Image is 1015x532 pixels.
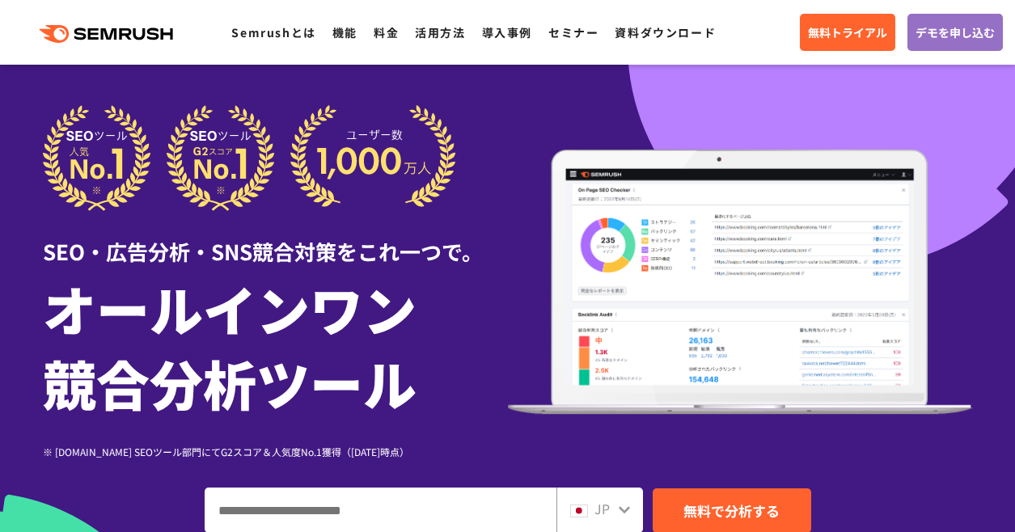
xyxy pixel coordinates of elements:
a: 無料トライアル [800,14,895,51]
a: デモを申し込む [907,14,1003,51]
a: 導入事例 [482,24,532,40]
a: 資料ダウンロード [615,24,716,40]
h1: オールインワン 競合分析ツール [43,271,508,420]
span: デモを申し込む [916,23,995,41]
span: 無料トライアル [808,23,887,41]
a: セミナー [548,24,598,40]
div: SEO・広告分析・SNS競合対策をこれ一つで。 [43,211,508,267]
span: 無料で分析する [683,500,780,521]
div: ※ [DOMAIN_NAME] SEOツール部門にてG2スコア＆人気度No.1獲得（[DATE]時点） [43,444,508,459]
a: 活用方法 [415,24,465,40]
a: Semrushとは [231,24,315,40]
input: ドメイン、キーワードまたはURLを入力してください [205,488,556,532]
a: 機能 [332,24,357,40]
span: JP [594,499,610,518]
a: 料金 [374,24,399,40]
